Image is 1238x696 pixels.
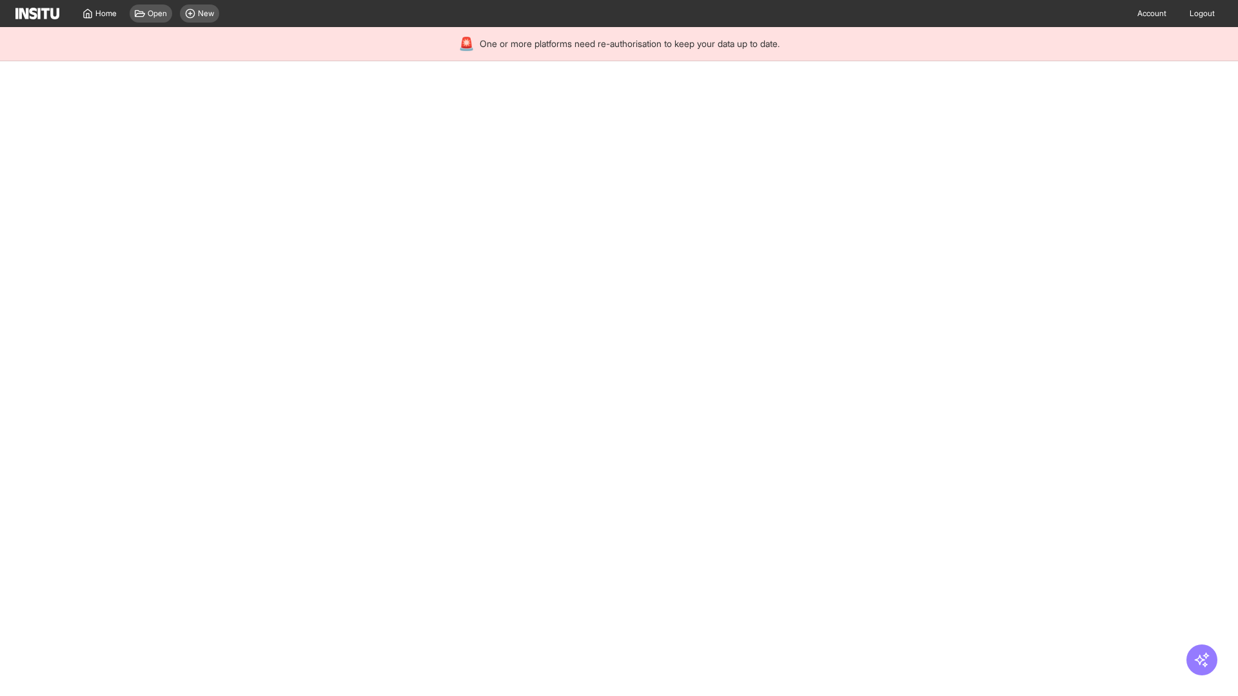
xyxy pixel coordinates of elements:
[480,37,780,50] span: One or more platforms need re-authorisation to keep your data up to date.
[95,8,117,19] span: Home
[148,8,167,19] span: Open
[15,8,59,19] img: Logo
[198,8,214,19] span: New
[458,35,475,53] div: 🚨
